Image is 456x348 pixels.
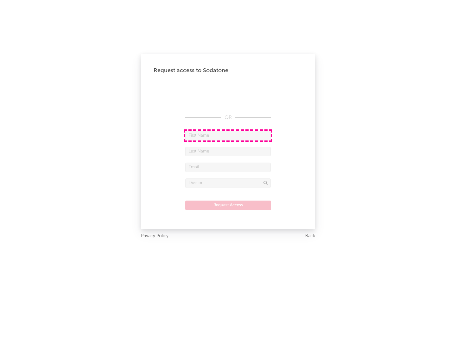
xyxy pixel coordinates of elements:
[185,163,271,172] input: Email
[185,178,271,188] input: Division
[185,114,271,121] div: OR
[185,147,271,156] input: Last Name
[141,232,168,240] a: Privacy Policy
[185,131,271,140] input: First Name
[305,232,315,240] a: Back
[154,67,302,74] div: Request access to Sodatone
[185,201,271,210] button: Request Access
